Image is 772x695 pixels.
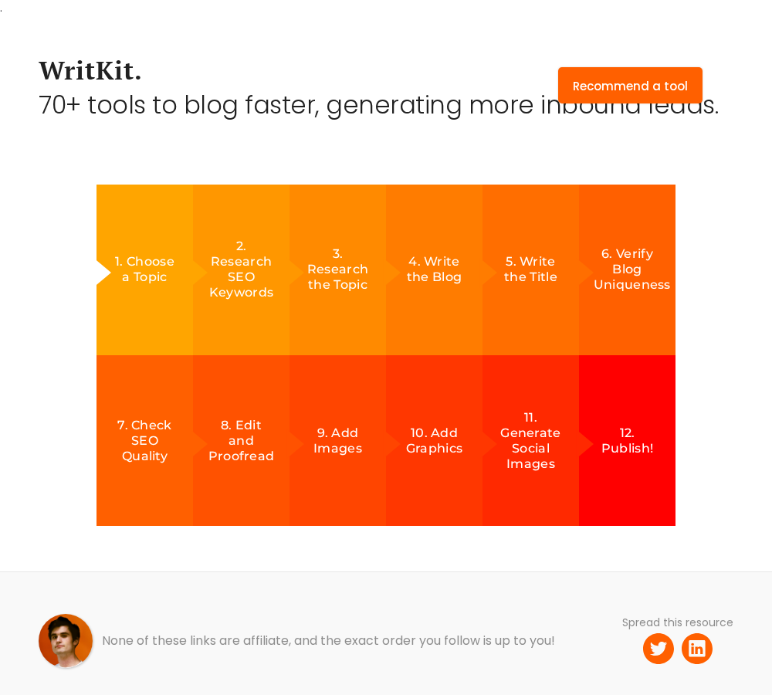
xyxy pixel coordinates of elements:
[111,254,179,285] div: 1. Choose a Topic
[304,425,372,456] div: 9. Add Images
[208,418,276,464] div: 8. Edit and Proofread
[39,97,718,113] div: 70+ tools to blog faster, generating more inbound leads.
[401,425,469,456] div: 10. Add Graphics
[111,418,179,464] div: 7. Check SEO Quality
[208,239,276,300] div: 2. Research SEO Keywords
[497,254,565,285] div: 5. Write the Title
[594,425,662,456] div: 12. Publish!
[594,246,662,293] div: 6. Verify Blog Uniqueness
[497,410,565,472] div: 11. Generate Social Images
[304,246,372,293] div: 3. Research the Topic
[622,615,733,630] div: Spread this resource
[39,63,143,78] a: WritKit.
[102,633,555,649] div: None of these links are affiliate, and the exact order you follow is up to you!
[558,67,703,103] a: Recommend a tool
[401,254,469,285] div: 4. Write the Blog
